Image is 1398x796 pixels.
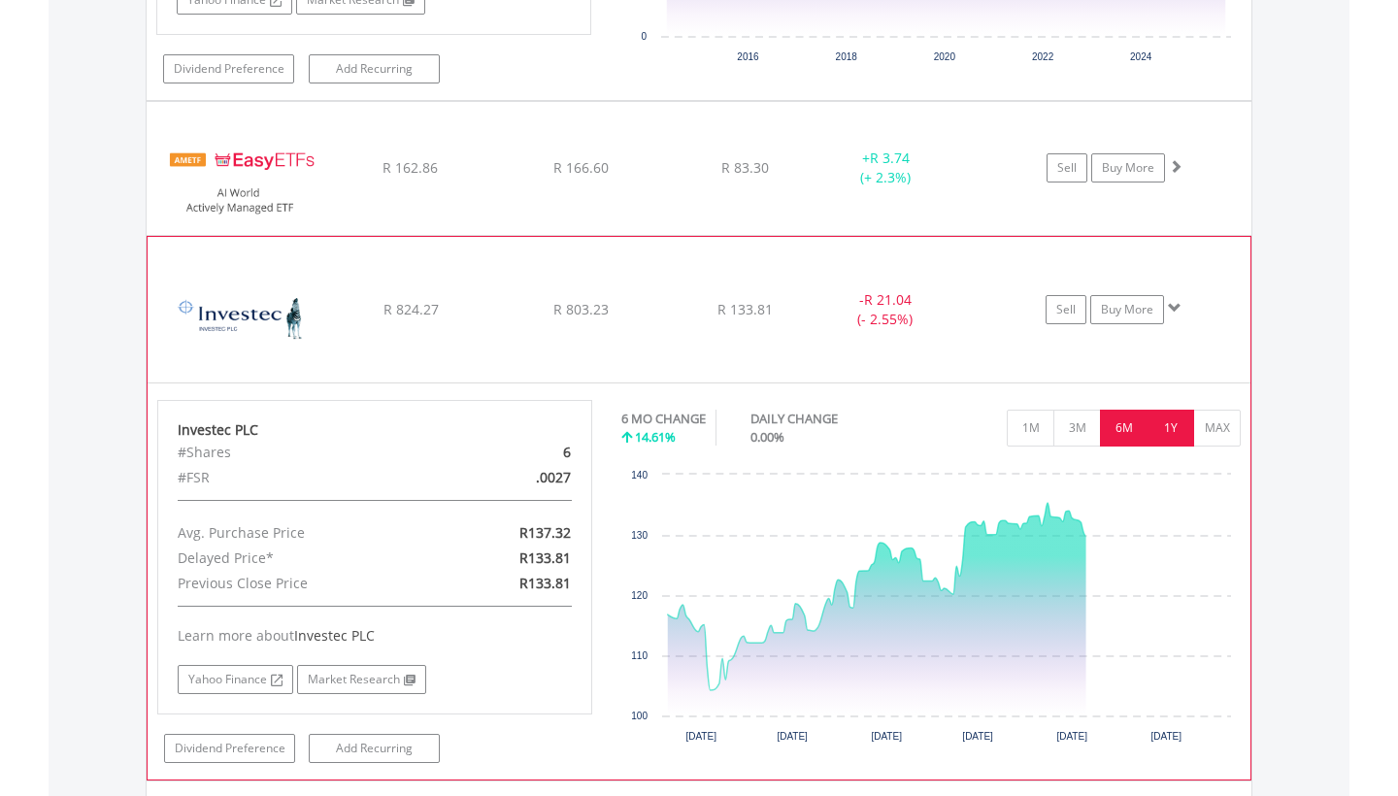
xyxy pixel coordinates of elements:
span: 0.00% [750,428,784,446]
a: Market Research [297,665,426,694]
button: 1Y [1147,410,1194,447]
text: [DATE] [1150,731,1182,742]
button: 3M [1053,410,1101,447]
text: 140 [631,470,648,481]
span: R133.81 [519,548,571,567]
div: #FSR [163,465,445,490]
div: 6 [445,440,585,465]
svg: Interactive chart [621,465,1241,756]
div: DAILY CHANGE [750,410,906,428]
div: - (- 2.55%) [813,290,958,329]
a: Dividend Preference [163,54,294,83]
div: Investec PLC [178,420,572,440]
div: Avg. Purchase Price [163,520,445,546]
text: 110 [631,650,648,661]
a: Buy More [1091,153,1165,182]
span: Investec PLC [294,626,375,645]
a: Add Recurring [309,54,440,83]
div: .0027 [445,465,585,490]
text: [DATE] [962,731,993,742]
span: 14.61% [635,428,676,446]
button: 1M [1007,410,1054,447]
a: Add Recurring [309,734,440,763]
text: 120 [631,590,648,601]
a: Sell [1046,295,1086,324]
a: Dividend Preference [164,734,295,763]
div: Previous Close Price [163,571,445,596]
text: 2022 [1032,51,1054,62]
text: [DATE] [1056,731,1087,742]
text: 2016 [738,51,760,62]
div: Delayed Price* [163,546,445,571]
text: 2024 [1130,51,1152,62]
button: MAX [1193,410,1241,447]
span: R137.32 [519,523,571,542]
span: R 824.27 [383,300,439,318]
text: 2018 [836,51,858,62]
a: Yahoo Finance [178,665,293,694]
div: #Shares [163,440,445,465]
text: 2020 [934,51,956,62]
text: [DATE] [777,731,808,742]
text: 130 [631,530,648,541]
button: 6M [1100,410,1148,447]
span: R 162.86 [383,158,438,177]
span: R 3.74 [870,149,910,167]
div: Learn more about [178,626,572,646]
div: + (+ 2.3%) [813,149,959,187]
text: [DATE] [871,731,902,742]
img: EQU.ZA.INP.png [157,261,324,378]
span: R 803.23 [553,300,609,318]
span: R 83.30 [721,158,769,177]
text: 100 [631,711,648,721]
a: Sell [1047,153,1087,182]
span: R 133.81 [717,300,773,318]
div: 6 MO CHANGE [621,410,706,428]
text: [DATE] [685,731,716,742]
span: R 166.60 [553,158,609,177]
div: Chart. Highcharts interactive chart. [621,465,1242,756]
a: Buy More [1090,295,1164,324]
text: 0 [642,31,648,42]
img: EQU.ZA.EASYAI.png [156,126,323,230]
span: R133.81 [519,574,571,592]
span: R 21.04 [864,290,912,309]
